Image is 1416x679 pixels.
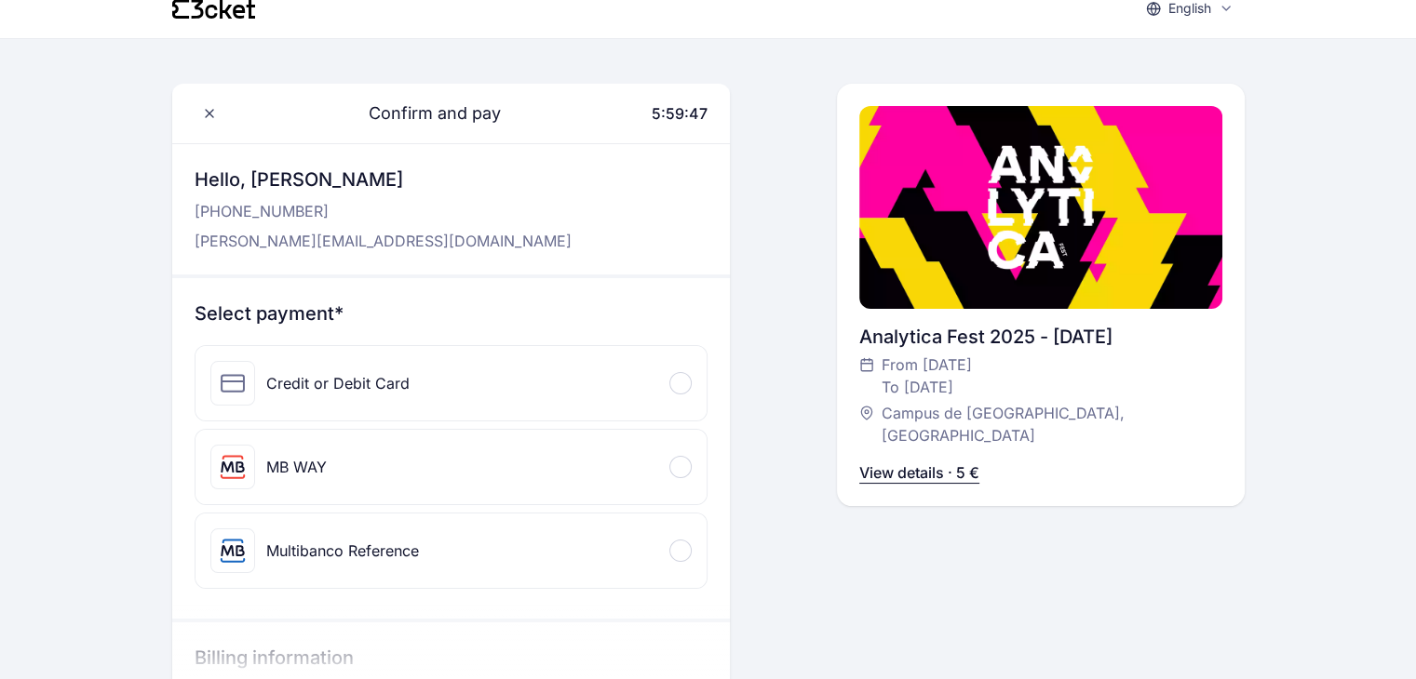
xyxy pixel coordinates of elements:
[266,539,419,562] div: Multibanco Reference
[266,372,410,394] div: Credit or Debit Card
[346,100,501,126] span: Confirm and pay
[195,166,572,193] h3: Hello, [PERSON_NAME]
[859,324,1222,350] div: Analytica Fest 2025 - [DATE]
[195,645,708,678] h3: Billing information
[195,230,572,252] p: [PERSON_NAME][EMAIL_ADDRESS][DOMAIN_NAME]
[195,300,708,326] h3: Select payment*
[882,402,1204,446] span: Campus de [GEOGRAPHIC_DATA], [GEOGRAPHIC_DATA]
[652,104,708,123] span: 5:59:47
[882,353,972,398] span: From [DATE] To [DATE]
[195,200,572,222] p: [PHONE_NUMBER]
[266,456,327,478] div: MB WAY
[859,461,979,484] p: View details · 5 €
